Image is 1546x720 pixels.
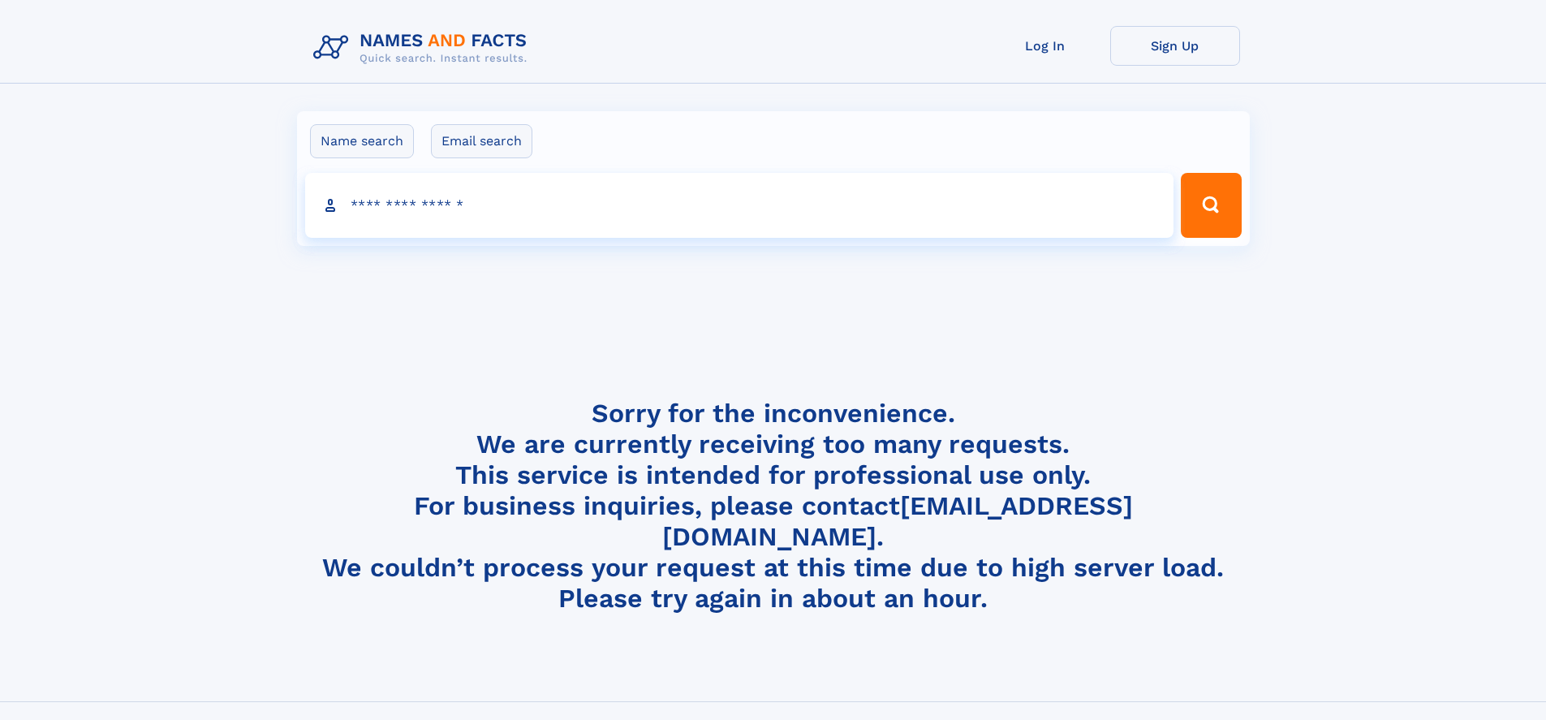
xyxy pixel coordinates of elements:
[307,398,1240,614] h4: Sorry for the inconvenience. We are currently receiving too many requests. This service is intend...
[1110,26,1240,66] a: Sign Up
[305,173,1174,238] input: search input
[310,124,414,158] label: Name search
[307,26,540,70] img: Logo Names and Facts
[1181,173,1241,238] button: Search Button
[980,26,1110,66] a: Log In
[431,124,532,158] label: Email search
[662,490,1133,552] a: [EMAIL_ADDRESS][DOMAIN_NAME]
